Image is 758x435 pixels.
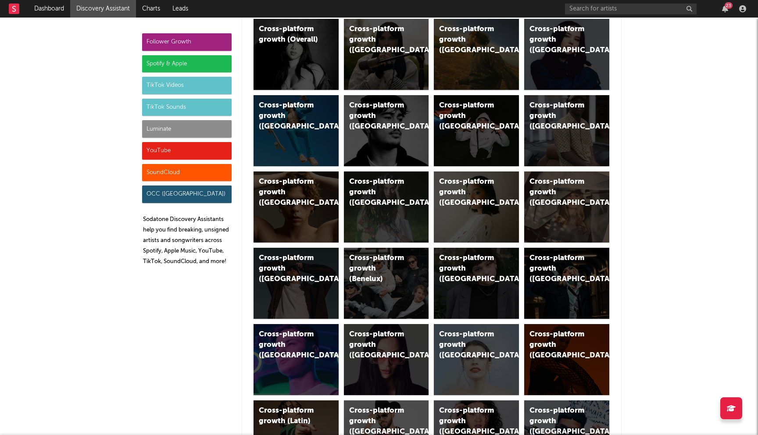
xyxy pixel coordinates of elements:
[439,100,499,132] div: Cross-platform growth ([GEOGRAPHIC_DATA]/GSA)
[349,177,409,208] div: Cross-platform growth ([GEOGRAPHIC_DATA])
[143,214,232,267] p: Sodatone Discovery Assistants help you find breaking, unsigned artists and songwriters across Spo...
[254,248,339,319] a: Cross-platform growth ([GEOGRAPHIC_DATA])
[254,324,339,395] a: Cross-platform growth ([GEOGRAPHIC_DATA])
[434,324,519,395] a: Cross-platform growth ([GEOGRAPHIC_DATA])
[439,24,499,56] div: Cross-platform growth ([GEOGRAPHIC_DATA])
[725,2,733,9] div: 23
[142,77,232,94] div: TikTok Videos
[344,324,429,395] a: Cross-platform growth ([GEOGRAPHIC_DATA])
[142,164,232,182] div: SoundCloud
[259,253,318,285] div: Cross-platform growth ([GEOGRAPHIC_DATA])
[349,253,409,285] div: Cross-platform growth (Benelux)
[524,324,609,395] a: Cross-platform growth ([GEOGRAPHIC_DATA])
[142,99,232,116] div: TikTok Sounds
[344,248,429,319] a: Cross-platform growth (Benelux)
[529,329,589,361] div: Cross-platform growth ([GEOGRAPHIC_DATA])
[439,253,499,285] div: Cross-platform growth ([GEOGRAPHIC_DATA])
[524,248,609,319] a: Cross-platform growth ([GEOGRAPHIC_DATA])
[524,171,609,242] a: Cross-platform growth ([GEOGRAPHIC_DATA])
[524,95,609,166] a: Cross-platform growth ([GEOGRAPHIC_DATA])
[142,185,232,203] div: OCC ([GEOGRAPHIC_DATA])
[529,177,589,208] div: Cross-platform growth ([GEOGRAPHIC_DATA])
[434,19,519,90] a: Cross-platform growth ([GEOGRAPHIC_DATA])
[254,19,339,90] a: Cross-platform growth (Overall)
[344,19,429,90] a: Cross-platform growth ([GEOGRAPHIC_DATA])
[142,55,232,73] div: Spotify & Apple
[349,24,409,56] div: Cross-platform growth ([GEOGRAPHIC_DATA])
[565,4,697,14] input: Search for artists
[254,95,339,166] a: Cross-platform growth ([GEOGRAPHIC_DATA])
[529,24,589,56] div: Cross-platform growth ([GEOGRAPHIC_DATA])
[434,248,519,319] a: Cross-platform growth ([GEOGRAPHIC_DATA])
[142,120,232,138] div: Luminate
[529,253,589,285] div: Cross-platform growth ([GEOGRAPHIC_DATA])
[529,100,589,132] div: Cross-platform growth ([GEOGRAPHIC_DATA])
[259,24,318,45] div: Cross-platform growth (Overall)
[344,95,429,166] a: Cross-platform growth ([GEOGRAPHIC_DATA])
[259,329,318,361] div: Cross-platform growth ([GEOGRAPHIC_DATA])
[434,95,519,166] a: Cross-platform growth ([GEOGRAPHIC_DATA]/GSA)
[259,406,318,427] div: Cross-platform growth (Latin)
[439,329,499,361] div: Cross-platform growth ([GEOGRAPHIC_DATA])
[524,19,609,90] a: Cross-platform growth ([GEOGRAPHIC_DATA])
[142,142,232,160] div: YouTube
[349,329,409,361] div: Cross-platform growth ([GEOGRAPHIC_DATA])
[439,177,499,208] div: Cross-platform growth ([GEOGRAPHIC_DATA])
[142,33,232,51] div: Follower Growth
[349,100,409,132] div: Cross-platform growth ([GEOGRAPHIC_DATA])
[259,177,318,208] div: Cross-platform growth ([GEOGRAPHIC_DATA])
[259,100,318,132] div: Cross-platform growth ([GEOGRAPHIC_DATA])
[722,5,728,12] button: 23
[434,171,519,242] a: Cross-platform growth ([GEOGRAPHIC_DATA])
[344,171,429,242] a: Cross-platform growth ([GEOGRAPHIC_DATA])
[254,171,339,242] a: Cross-platform growth ([GEOGRAPHIC_DATA])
